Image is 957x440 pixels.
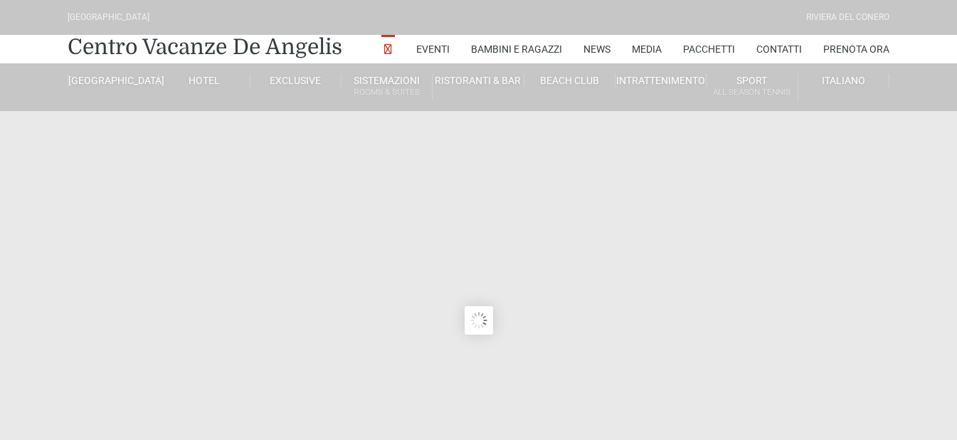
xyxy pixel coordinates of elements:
a: Prenota Ora [823,35,889,63]
a: News [583,35,610,63]
a: Media [632,35,662,63]
a: Centro Vacanze De Angelis [68,33,342,61]
small: Rooms & Suites [342,85,432,99]
a: SportAll Season Tennis [707,74,798,100]
a: Ristoranti & Bar [433,74,524,87]
a: Hotel [159,74,250,87]
span: Italiano [822,75,865,86]
a: Intrattenimento [615,74,707,87]
a: [GEOGRAPHIC_DATA] [68,74,159,87]
a: Pacchetti [683,35,735,63]
small: All Season Tennis [707,85,797,99]
a: Beach Club [524,74,615,87]
a: Contatti [756,35,802,63]
a: SistemazioniRooms & Suites [342,74,433,100]
div: [GEOGRAPHIC_DATA] [68,11,149,24]
a: Exclusive [250,74,342,87]
a: Bambini e Ragazzi [471,35,562,63]
a: Eventi [416,35,450,63]
a: Italiano [798,74,889,87]
div: Riviera Del Conero [806,11,889,24]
